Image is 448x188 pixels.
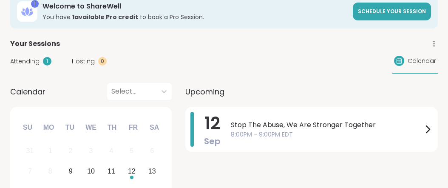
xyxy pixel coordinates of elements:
[43,13,348,21] h3: You have to book a Pro Session.
[10,39,60,49] span: Your Sessions
[185,86,224,97] span: Upcoming
[48,145,52,157] div: 1
[41,162,60,181] div: Not available Monday, September 8th, 2025
[102,162,121,181] div: Choose Thursday, September 11th, 2025
[148,165,156,177] div: 13
[358,8,426,15] span: Schedule your session
[62,142,80,160] div: Not available Tuesday, September 2nd, 2025
[62,162,80,181] div: Choose Tuesday, September 9th, 2025
[21,142,39,160] div: Not available Sunday, August 31st, 2025
[231,130,422,139] span: 8:00PM - 9:00PM EDT
[69,165,73,177] div: 9
[43,57,51,66] div: 1
[48,165,52,177] div: 8
[122,142,141,160] div: Not available Friday, September 5th, 2025
[124,118,142,137] div: Fr
[143,162,161,181] div: Choose Saturday, September 13th, 2025
[43,2,348,11] h3: Welcome to ShareWell
[98,57,107,66] div: 0
[103,118,122,137] div: Th
[28,165,32,177] div: 7
[122,162,141,181] div: Choose Friday, September 12th, 2025
[353,3,431,20] a: Schedule your session
[408,57,436,66] span: Calendar
[89,145,93,157] div: 3
[72,57,95,66] span: Hosting
[82,142,100,160] div: Not available Wednesday, September 3rd, 2025
[150,145,154,157] div: 6
[204,111,220,135] span: 12
[108,165,115,177] div: 11
[82,118,100,137] div: We
[130,145,133,157] div: 5
[82,162,100,181] div: Choose Wednesday, September 10th, 2025
[72,13,138,21] b: 1 available Pro credit
[60,118,79,137] div: Tu
[10,86,45,97] span: Calendar
[109,145,113,157] div: 4
[87,165,95,177] div: 10
[69,145,73,157] div: 2
[41,142,60,160] div: Not available Monday, September 1st, 2025
[145,118,164,137] div: Sa
[18,118,37,137] div: Su
[204,135,221,147] span: Sep
[10,57,40,66] span: Attending
[26,145,34,157] div: 31
[128,165,136,177] div: 12
[102,142,121,160] div: Not available Thursday, September 4th, 2025
[231,120,422,130] span: Stop The Abuse, We Are Stronger Together
[143,142,161,160] div: Not available Saturday, September 6th, 2025
[21,162,39,181] div: Not available Sunday, September 7th, 2025
[39,118,58,137] div: Mo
